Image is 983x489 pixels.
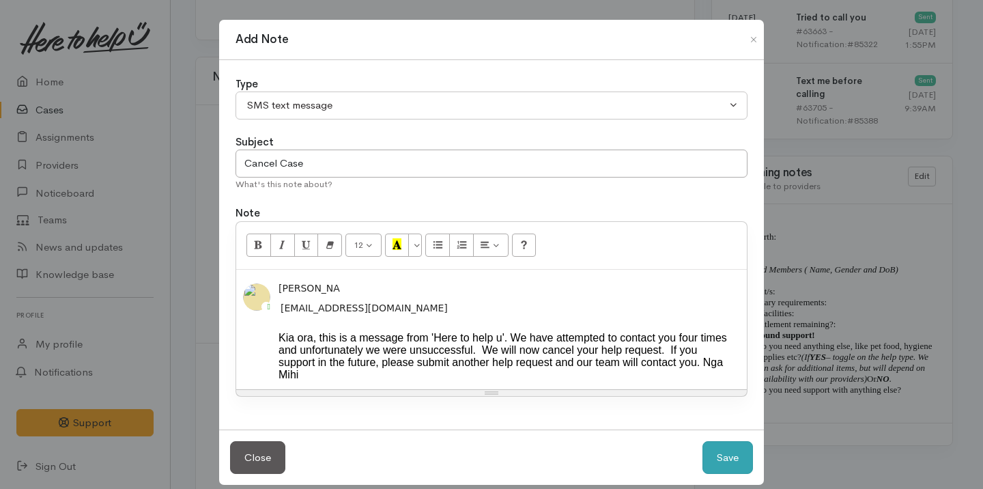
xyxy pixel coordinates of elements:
button: More Color [408,234,422,257]
label: Type [236,76,258,92]
span: 0275796775@etxt.co.nz [279,302,450,315]
div: available [268,303,270,311]
button: Font Size [345,234,382,257]
button: Help [512,234,537,257]
button: SMS text message [236,92,747,120]
span: [PERSON_NAME] [279,281,347,295]
span: [EMAIL_ADDRESS][DOMAIN_NAME] [281,303,448,313]
button: Underline (⌘+U) [294,234,319,257]
button: Italic (⌘+I) [270,234,295,257]
button: Close [743,31,765,48]
button: Remove Font Style (⌘+\) [317,234,342,257]
span: From: Priyanka Duggal [279,281,347,296]
span: available [243,283,270,311]
div: Kia ora, this is a message from 'Here to help u'. We have attempted to contact you four times and... [279,332,729,381]
button: Unordered list (⌘+⇧+NUM7) [425,234,450,257]
div: What's this note about? [236,178,747,191]
button: Ordered list (⌘+⇧+NUM8) [449,234,474,257]
div: To: 0275796775@etxt.co.nz [279,300,838,316]
div: Resize [236,390,747,396]
h1: Add Note [236,31,288,48]
button: Paragraph [473,234,509,257]
button: Recent Color [385,234,410,257]
label: Note [236,206,260,221]
div: Message body [279,332,729,382]
button: Save [702,441,753,475]
div: SMS text message [244,98,726,113]
span: Priyanka Duggal, Online [243,290,270,301]
button: Close [230,441,285,475]
span: 12 [354,239,363,251]
label: Subject [236,135,274,150]
button: Bold (⌘+B) [246,234,271,257]
span:  [268,303,270,311]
